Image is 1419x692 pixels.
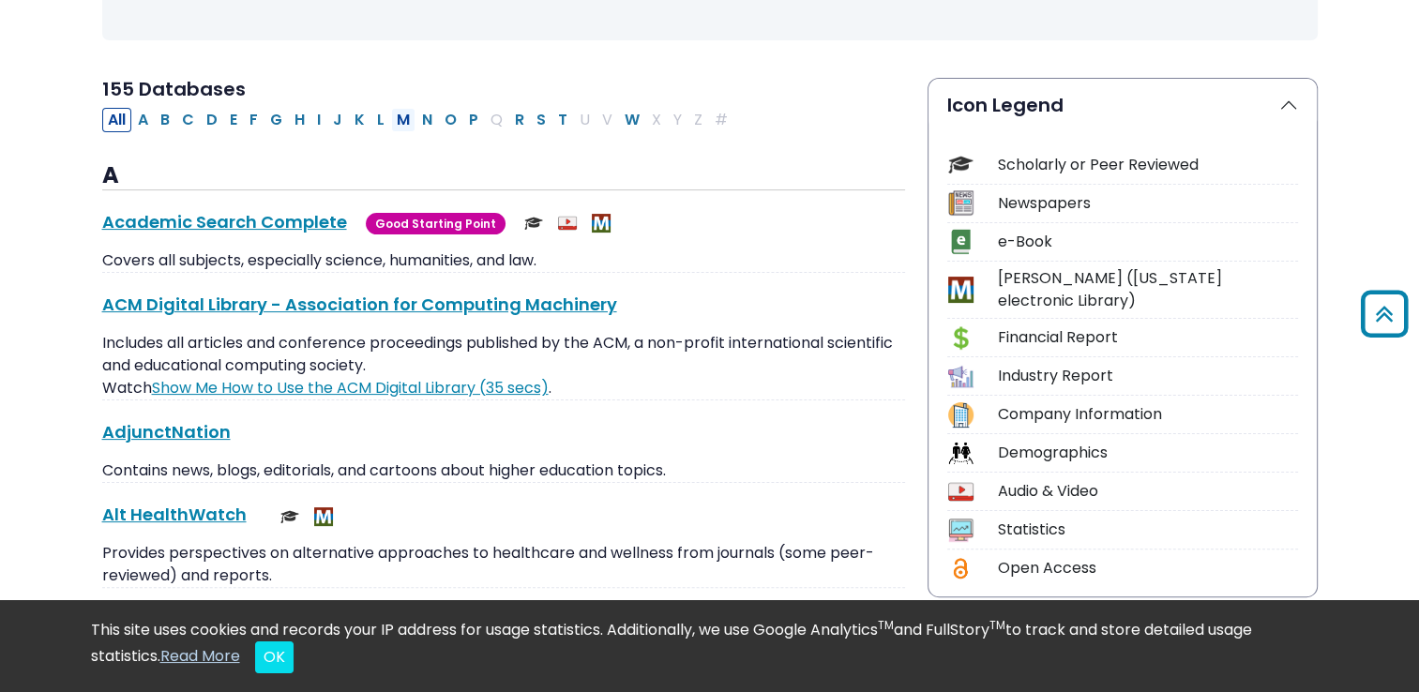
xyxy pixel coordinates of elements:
p: Covers all subjects, especially science, humanities, and law. [102,249,905,272]
button: Filter Results S [531,108,551,132]
span: Good Starting Point [366,213,506,234]
img: Icon Scholarly or Peer Reviewed [948,152,974,177]
div: [PERSON_NAME] ([US_STATE] electronic Library) [998,267,1298,312]
div: Scholarly or Peer Reviewed [998,154,1298,176]
button: Filter Results K [349,108,370,132]
img: Icon MeL (Michigan electronic Library) [948,277,974,302]
button: Filter Results J [327,108,348,132]
img: Icon e-Book [948,229,974,254]
button: Filter Results G [264,108,288,132]
button: Icon Legend [928,79,1317,131]
a: Read More [160,645,240,667]
button: Close [255,641,294,673]
div: Company Information [998,403,1298,426]
button: Filter Results P [463,108,484,132]
img: MeL (Michigan electronic Library) [592,214,611,233]
a: Academic Search Complete [102,210,347,233]
div: Demographics [998,442,1298,464]
button: Filter Results B [155,108,175,132]
img: Scholarly or Peer Reviewed [524,214,543,233]
a: Link opens in new window [152,377,549,399]
img: MeL (Michigan electronic Library) [314,507,333,526]
div: e-Book [998,231,1298,253]
button: Filter Results A [132,108,154,132]
button: Filter Results D [201,108,223,132]
div: Audio & Video [998,480,1298,503]
a: AdjunctNation [102,420,231,444]
div: Newspapers [998,192,1298,215]
p: Includes all articles and conference proceedings published by the ACM, a non-profit international... [102,332,905,399]
img: Audio & Video [558,214,577,233]
button: Filter Results R [509,108,530,132]
div: Financial Report [998,326,1298,349]
button: Filter Results W [619,108,645,132]
p: Provides perspectives on alternative approaches to healthcare and wellness from journals (some pe... [102,542,905,587]
sup: TM [878,617,894,633]
button: All [102,108,131,132]
button: Filter Results M [391,108,415,132]
div: Open Access [998,557,1298,579]
img: Icon Open Access [949,556,973,581]
button: Filter Results O [439,108,462,132]
img: Icon Demographics [948,441,974,466]
div: Industry Report [998,365,1298,387]
a: ACM Digital Library - Association for Computing Machinery [102,293,617,316]
a: Back to Top [1354,299,1414,330]
button: Filter Results I [311,108,326,132]
span: 155 Databases [102,76,246,102]
button: Filter Results E [224,108,243,132]
div: Alpha-list to filter by first letter of database name [102,108,735,129]
button: Filter Results T [552,108,573,132]
a: Alt HealthWatch [102,503,247,526]
img: Icon Company Information [948,402,974,428]
img: Icon Newspapers [948,190,974,216]
div: Statistics [998,519,1298,541]
button: Filter Results C [176,108,200,132]
img: Icon Audio & Video [948,479,974,504]
img: Scholarly or Peer Reviewed [280,507,299,526]
div: This site uses cookies and records your IP address for usage statistics. Additionally, we use Goo... [91,619,1329,673]
h3: A [102,162,905,190]
button: Filter Results L [371,108,390,132]
sup: TM [989,617,1005,633]
img: Icon Statistics [948,518,974,543]
button: Filter Results F [244,108,264,132]
img: Icon Financial Report [948,325,974,351]
img: Icon Industry Report [948,364,974,389]
p: Contains news, blogs, editorials, and cartoons about higher education topics. [102,459,905,482]
button: Filter Results H [289,108,310,132]
button: Filter Results N [416,108,438,132]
